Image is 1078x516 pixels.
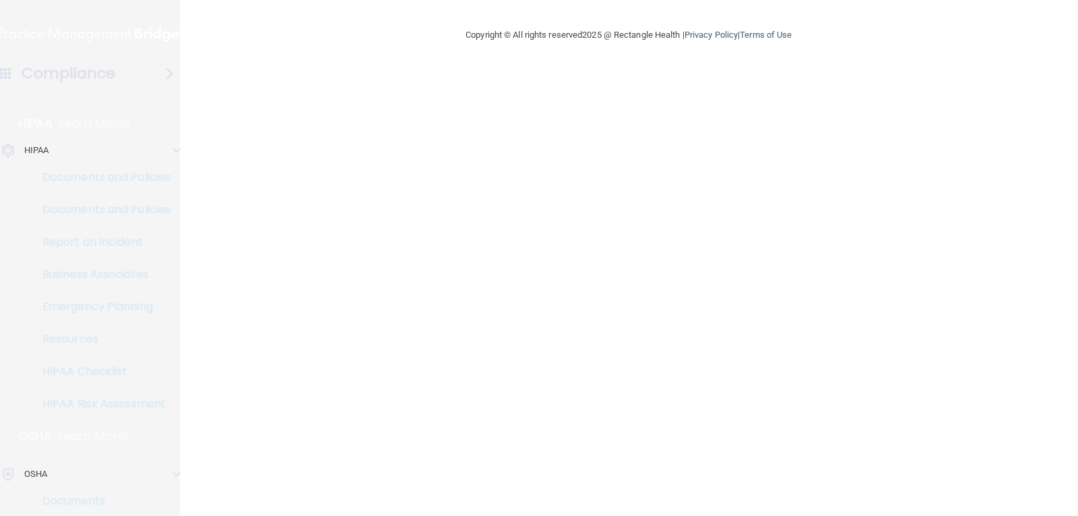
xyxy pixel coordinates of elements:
[9,203,193,217] p: Documents and Policies
[18,428,52,445] p: OSHA
[9,397,193,411] p: HIPAA Risk Assessment
[59,428,130,445] p: Learn More!
[9,235,193,249] p: Report an Incident
[740,30,792,40] a: Terms of Use
[9,171,193,184] p: Documents and Policies
[685,30,738,40] a: Privacy Policy
[9,365,193,378] p: HIPAA Checklist
[24,142,49,159] p: HIPAA
[22,64,115,83] h4: Compliance
[383,13,875,57] div: Copyright © All rights reserved 2025 @ Rectangle Health | |
[9,333,193,346] p: Resources
[9,268,193,281] p: Business Associates
[24,466,47,482] p: OSHA
[9,300,193,314] p: Emergency Planning
[59,115,131,132] p: Learn More!
[18,115,53,132] p: HIPAA
[9,494,193,508] p: Documents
